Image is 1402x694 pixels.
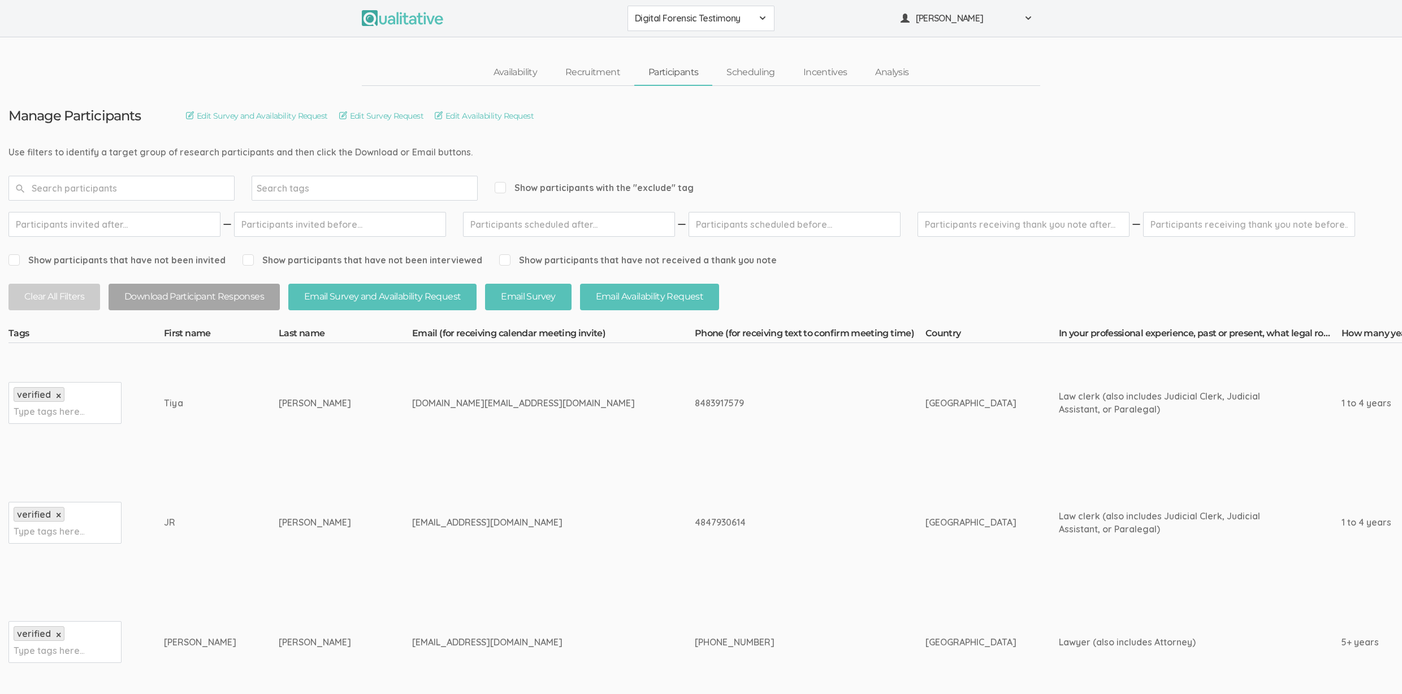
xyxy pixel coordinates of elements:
[499,254,777,267] span: Show participants that have not received a thank you note
[695,327,925,343] th: Phone (for receiving text to confirm meeting time)
[412,516,652,529] div: [EMAIL_ADDRESS][DOMAIN_NAME]
[164,327,279,343] th: First name
[1059,327,1342,343] th: In your professional experience, past or present, what legal role did you primarily hold?
[628,6,774,31] button: Digital Forensic Testimony
[234,212,446,237] input: Participants invited before...
[8,212,220,237] input: Participants invited after...
[435,110,534,122] a: Edit Availability Request
[485,284,571,310] button: Email Survey
[861,60,923,85] a: Analysis
[551,60,634,85] a: Recruitment
[17,509,51,520] span: verified
[893,6,1040,31] button: [PERSON_NAME]
[925,636,1016,649] div: [GEOGRAPHIC_DATA]
[164,397,236,410] div: Tiya
[925,327,1059,343] th: Country
[222,212,233,237] img: dash.svg
[412,636,652,649] div: [EMAIL_ADDRESS][DOMAIN_NAME]
[689,212,901,237] input: Participants scheduled before...
[14,524,84,539] input: Type tags here...
[925,397,1016,410] div: [GEOGRAPHIC_DATA]
[580,284,719,310] button: Email Availability Request
[17,628,51,639] span: verified
[916,12,1018,25] span: [PERSON_NAME]
[288,284,477,310] button: Email Survey and Availability Request
[1059,390,1299,416] div: Law clerk (also includes Judicial Clerk, Judicial Assistant, or Paralegal)
[1059,636,1299,649] div: Lawyer (also includes Attorney)
[463,212,675,237] input: Participants scheduled after...
[164,636,236,649] div: [PERSON_NAME]
[279,327,412,343] th: Last name
[789,60,862,85] a: Incentives
[695,516,883,529] div: 4847930614
[412,327,695,343] th: Email (for receiving calendar meeting invite)
[1131,212,1142,237] img: dash.svg
[479,60,551,85] a: Availability
[56,391,61,401] a: ×
[8,284,100,310] button: Clear All Filters
[634,60,712,85] a: Participants
[8,176,235,201] input: Search participants
[1059,510,1299,536] div: Law clerk (also includes Judicial Clerk, Judicial Assistant, or Paralegal)
[362,10,443,26] img: Qualitative
[164,516,236,529] div: JR
[339,110,423,122] a: Edit Survey Request
[925,516,1016,529] div: [GEOGRAPHIC_DATA]
[243,254,482,267] span: Show participants that have not been interviewed
[412,397,652,410] div: [DOMAIN_NAME][EMAIL_ADDRESS][DOMAIN_NAME]
[14,404,84,419] input: Type tags here...
[56,630,61,640] a: ×
[712,60,789,85] a: Scheduling
[186,110,328,122] a: Edit Survey and Availability Request
[279,516,370,529] div: [PERSON_NAME]
[495,181,694,194] span: Show participants with the "exclude" tag
[635,12,752,25] span: Digital Forensic Testimony
[918,212,1130,237] input: Participants receiving thank you note after...
[109,284,280,310] button: Download Participant Responses
[257,181,327,196] input: Search tags
[56,510,61,520] a: ×
[695,397,883,410] div: 8483917579
[279,397,370,410] div: [PERSON_NAME]
[1143,212,1355,237] input: Participants receiving thank you note before...
[17,389,51,400] span: verified
[14,643,84,658] input: Type tags here...
[8,254,226,267] span: Show participants that have not been invited
[8,327,164,343] th: Tags
[279,636,370,649] div: [PERSON_NAME]
[8,109,141,123] h3: Manage Participants
[676,212,687,237] img: dash.svg
[695,636,883,649] div: [PHONE_NUMBER]
[1345,640,1402,694] iframe: Chat Widget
